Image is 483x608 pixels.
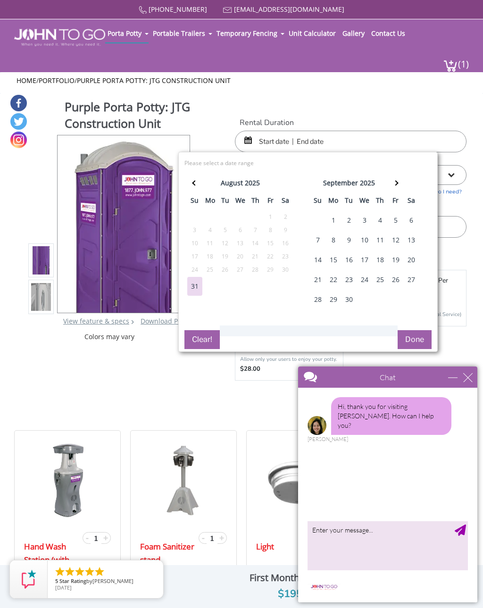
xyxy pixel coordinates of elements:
th: th [372,194,388,211]
img: 17 [162,442,205,518]
div: 17 [357,250,372,269]
img: Product [67,135,180,358]
span: /month [282,563,312,576]
div: First Months Payment [225,570,369,586]
img: Call [139,6,147,14]
a: Instagram [10,132,27,148]
div: 15 [326,250,341,269]
div: 16 [341,250,357,269]
a: Purple Porta Potty: JTG Construction Unit [77,76,231,85]
th: fr [388,194,403,211]
div: 17 [187,251,202,262]
div: $195.00 [225,586,369,602]
a: [EMAIL_ADDRESS][DOMAIN_NAME] [234,5,344,14]
th: mo [325,194,341,211]
a: Facebook [10,95,27,111]
div: 24 [187,265,202,275]
div: 7 [310,231,325,250]
div: 28 [310,290,325,309]
th: we [233,194,248,211]
span: - [86,532,89,543]
a: Twitter [10,113,27,130]
div: 30 [278,265,293,275]
div: 9 [278,225,293,235]
img: Product [31,189,50,411]
div: 16 [278,238,293,249]
p: {One time fee} [265,365,334,374]
div: 19 [218,251,233,262]
div: 2 [278,212,293,222]
img: Product [31,152,50,374]
div: 25 [373,270,388,289]
div: 20 [233,251,248,262]
div: 8 [263,225,278,235]
h1: Purple Porta Potty: JTG Construction Unit [65,99,191,134]
div: 7 [248,225,263,235]
span: - [202,532,205,543]
a: Contact Us [369,24,408,42]
label: Rental Duration [235,117,466,128]
a: Temporary Fencing [214,24,280,42]
div: 27 [233,265,248,275]
iframe: Live Chat Box [292,361,483,608]
div: 28 [248,265,263,275]
div: 2 [341,211,357,230]
a: Home [17,76,36,85]
div: 5 [218,225,233,235]
th: tu [217,194,233,211]
li:  [94,566,105,577]
a: Light [256,540,274,553]
li:  [54,566,66,577]
span: Star Rating [59,577,86,584]
div: Colors may vary [28,332,191,341]
div: 27 [404,270,419,289]
div: 22 [263,251,278,262]
th: sa [278,194,293,211]
a: Foam Sanitizer stand [140,540,205,566]
img: right arrow icon [131,320,134,324]
th: we [357,194,372,211]
div: 20 [404,250,419,269]
div: 29 [326,290,341,309]
div: august [221,176,243,190]
span: + [103,532,108,543]
a: Unit Calculator [286,24,338,42]
div: 14 [248,238,263,249]
div: 1 [326,211,341,230]
div: 24 [357,270,372,289]
div: 23 [278,251,293,262]
div: 10 [187,238,202,249]
img: JOHN to go [14,29,105,46]
th: tu [341,194,357,211]
div: 12 [388,231,403,250]
li:  [64,566,75,577]
div: 2025 [245,176,260,190]
div: 23 [341,270,357,289]
th: fr [263,194,278,211]
div: 8 [326,231,341,250]
span: [PERSON_NAME] [92,577,133,584]
span: [DATE] [55,584,72,591]
div: 6 [233,225,248,235]
div: 31 [187,277,202,296]
a: Hand Wash Station (with soap) [24,540,89,580]
img: Mail [223,7,232,13]
div: 13 [233,238,248,249]
div: 19 [388,250,403,269]
div: 30 [341,290,357,309]
div: 5 [388,211,403,230]
a: Download Pdf [141,316,184,325]
img: cart a [443,59,458,72]
strong: $28.00 [240,365,260,374]
img: 17 [43,442,93,518]
th: th [248,194,263,211]
th: mo [202,194,217,211]
img: Review Rating [19,570,38,589]
a: [PHONE_NUMBER] [149,5,207,14]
